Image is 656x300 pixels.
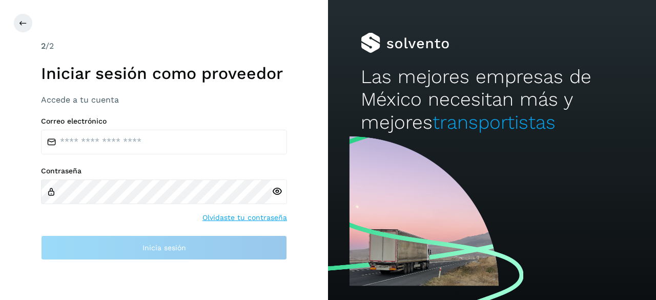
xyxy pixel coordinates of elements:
[41,117,287,126] label: Correo electrónico
[41,167,287,175] label: Contraseña
[41,64,287,83] h1: Iniciar sesión como proveedor
[41,41,46,51] span: 2
[433,111,556,133] span: transportistas
[41,40,287,52] div: /2
[361,66,623,134] h2: Las mejores empresas de México necesitan más y mejores
[41,95,287,105] h3: Accede a tu cuenta
[142,244,186,251] span: Inicia sesión
[41,235,287,260] button: Inicia sesión
[202,212,287,223] a: Olvidaste tu contraseña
